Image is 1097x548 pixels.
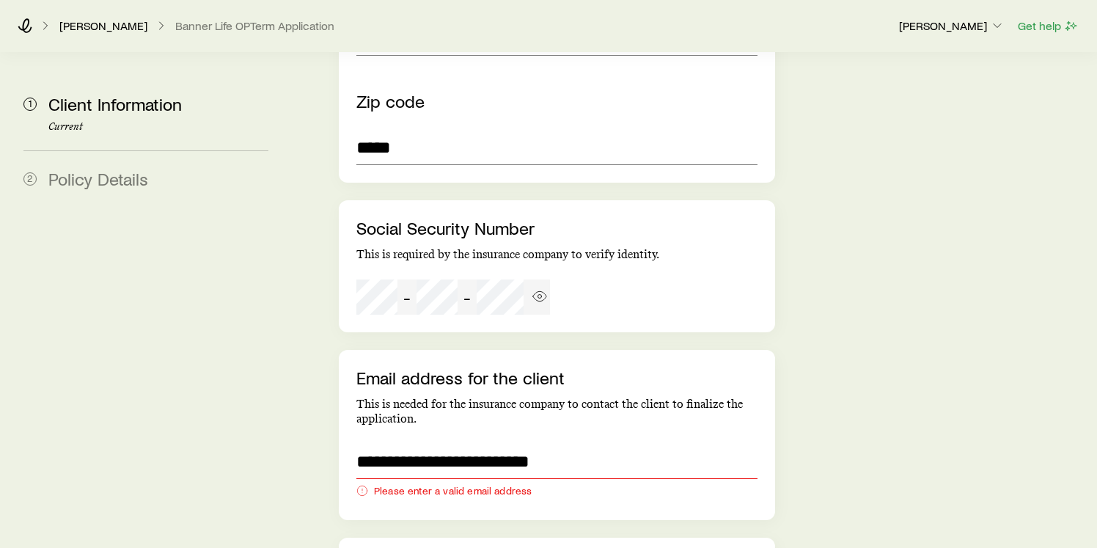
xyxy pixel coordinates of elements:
label: Zip code [356,90,425,112]
p: Email address for the client [356,368,757,388]
div: Please enter a valid email address [356,485,757,497]
a: [PERSON_NAME] [59,19,148,33]
button: [PERSON_NAME] [898,18,1005,35]
span: 2 [23,172,37,186]
p: Social Security Number [356,218,757,238]
span: Policy Details [48,168,148,189]
span: - [403,287,411,307]
span: Client Information [48,93,182,114]
span: 1 [23,98,37,111]
span: - [463,287,471,307]
p: This is needed for the insurance company to contact the client to finalize the application. [356,397,757,426]
button: Banner Life OPTerm Application [175,19,335,33]
p: [PERSON_NAME] [899,18,1005,33]
p: This is required by the insurance company to verify identity. [356,247,757,262]
p: Current [48,121,268,133]
button: Get help [1017,18,1079,34]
